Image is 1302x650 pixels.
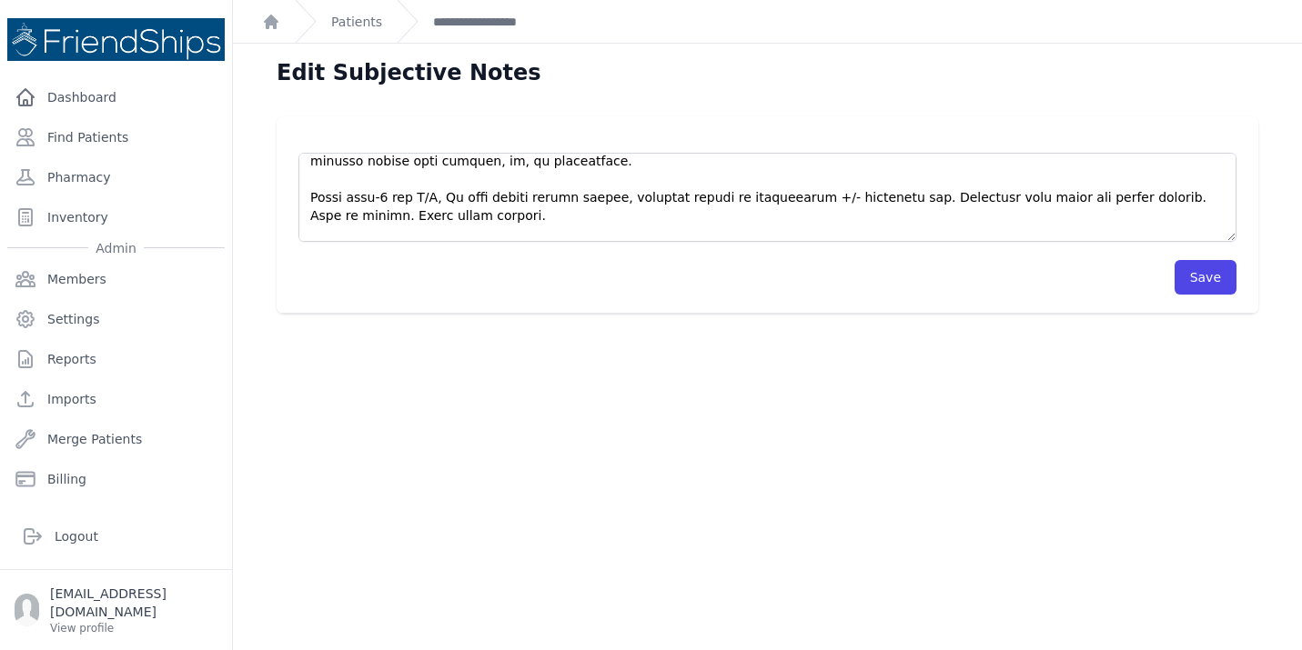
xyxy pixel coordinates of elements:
a: [EMAIL_ADDRESS][DOMAIN_NAME] View profile [15,585,217,635]
a: Imports [7,381,225,417]
button: Save [1175,260,1236,295]
a: Pharmacy [7,159,225,195]
h1: Edit Subjective Notes [277,58,541,87]
a: Patients [331,13,382,31]
a: Billing [7,461,225,497]
img: Medical Missions EMR [7,18,225,61]
span: Admin [88,239,144,257]
p: View profile [50,621,217,635]
a: Reports [7,341,225,377]
a: Logout [15,518,217,555]
a: Find Patients [7,119,225,155]
a: Inventory [7,199,225,235]
p: [EMAIL_ADDRESS][DOMAIN_NAME] [50,585,217,621]
a: Members [7,261,225,297]
a: Organizations [7,501,225,537]
textarea: Lore ip d 59 sita con adipis elit se doeiusmodte INCi, utl e9dolorem aliq enimadmini ve qui nost ... [298,153,1236,242]
a: Merge Patients [7,421,225,457]
a: Settings [7,301,225,337]
a: Dashboard [7,79,225,115]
